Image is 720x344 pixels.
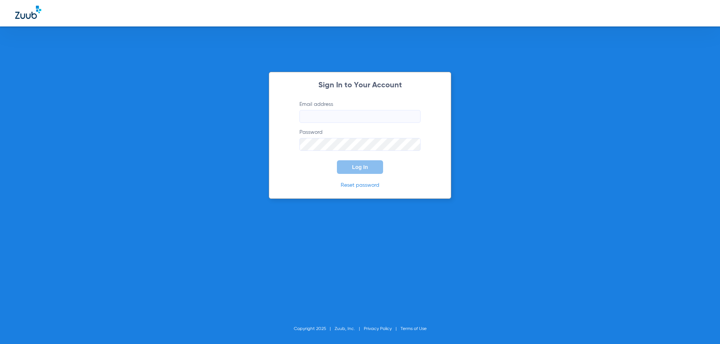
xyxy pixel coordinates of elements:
li: Zuub, Inc. [335,325,364,333]
a: Terms of Use [401,327,427,331]
span: Log In [352,164,368,170]
a: Reset password [341,183,379,188]
img: Zuub Logo [15,6,41,19]
h2: Sign In to Your Account [288,82,432,89]
label: Email address [299,101,421,123]
li: Copyright 2025 [294,325,335,333]
button: Log In [337,160,383,174]
a: Privacy Policy [364,327,392,331]
input: Password [299,138,421,151]
input: Email address [299,110,421,123]
label: Password [299,129,421,151]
